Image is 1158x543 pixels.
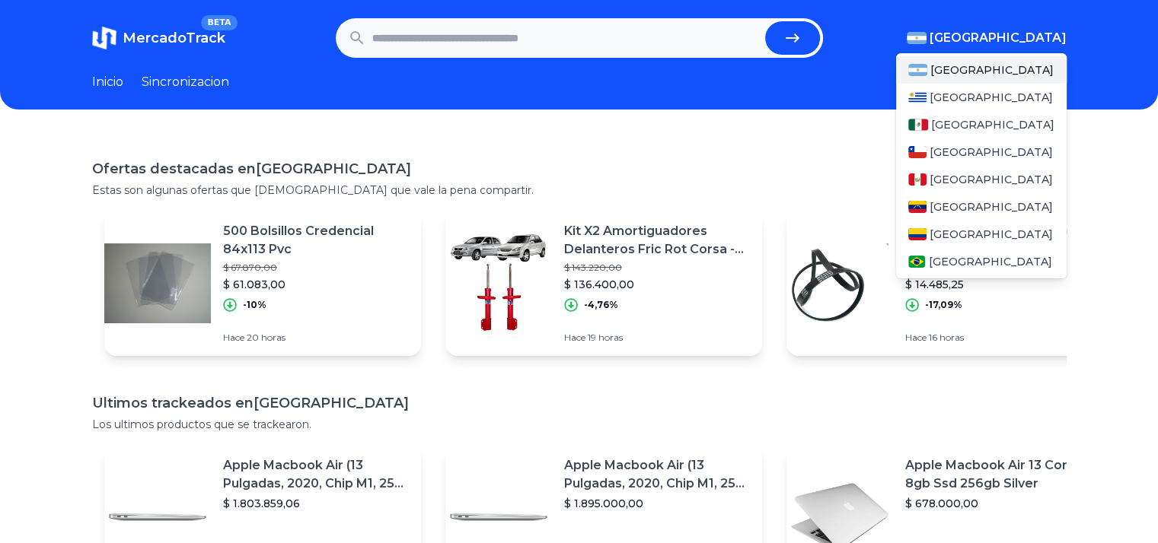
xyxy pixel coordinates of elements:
[123,30,225,46] span: MercadoTrack
[92,158,1067,179] h1: Ofertas destacadas en [GEOGRAPHIC_DATA]
[905,456,1091,493] p: Apple Macbook Air 13 Core I5 8gb Ssd 256gb Silver
[223,332,409,344] p: Hace 20 horas
[92,183,1067,198] p: Estas son algunas ofertas que [DEMOGRAPHIC_DATA] que vale la pena compartir.
[243,299,266,311] p: -10%
[896,248,1067,275] a: Brasil[GEOGRAPHIC_DATA]
[564,262,750,274] p: $ 143.220,00
[564,496,750,511] p: $ 1.895.000,00
[908,119,928,131] img: Mexico
[445,210,762,356] a: Featured imageKit X2 Amortiguadores Delanteros Fric Rot Corsa - Classic$ 143.220,00$ 136.400,00-4...
[786,210,1103,356] a: Featured image[PERSON_NAME] Whirlpool Wfe 61a 71a 81a El 1184 J5 Envios$ 17.471,90$ 14.485,25-17,...
[92,26,116,50] img: MercadoTrack
[896,111,1067,138] a: Mexico[GEOGRAPHIC_DATA]
[104,210,421,356] a: Featured image500 Bolsillos Credencial 84x113 Pvc$ 67.870,00$ 61.083,00-10%Hace 20 horas
[930,29,1067,47] span: [GEOGRAPHIC_DATA]
[930,199,1053,214] span: [GEOGRAPHIC_DATA]
[896,56,1067,84] a: Argentina[GEOGRAPHIC_DATA]
[223,277,409,292] p: $ 61.083,00
[564,277,750,292] p: $ 136.400,00
[905,332,1091,344] p: Hace 16 horas
[930,172,1053,187] span: [GEOGRAPHIC_DATA]
[907,32,927,44] img: Argentina
[223,456,409,493] p: Apple Macbook Air (13 Pulgadas, 2020, Chip M1, 256 Gb De Ssd, 8 Gb De Ram) - Plata
[908,64,928,76] img: Argentina
[928,254,1051,269] span: [GEOGRAPHIC_DATA]
[908,201,927,213] img: Venezuela
[908,146,927,158] img: Chile
[564,456,750,493] p: Apple Macbook Air (13 Pulgadas, 2020, Chip M1, 256 Gb De Ssd, 8 Gb De Ram) - Plata
[104,230,211,336] img: Featured image
[930,227,1053,242] span: [GEOGRAPHIC_DATA]
[931,117,1054,132] span: [GEOGRAPHIC_DATA]
[896,166,1067,193] a: Peru[GEOGRAPHIC_DATA]
[896,221,1067,248] a: Colombia[GEOGRAPHIC_DATA]
[584,299,618,311] p: -4,76%
[445,230,552,336] img: Featured image
[92,417,1067,432] p: Los ultimos productos que se trackearon.
[786,230,893,336] img: Featured image
[564,222,750,259] p: Kit X2 Amortiguadores Delanteros Fric Rot Corsa - Classic
[907,29,1067,47] button: [GEOGRAPHIC_DATA]
[92,26,225,50] a: MercadoTrackBETA
[223,262,409,274] p: $ 67.870,00
[905,496,1091,511] p: $ 678.000,00
[908,173,927,186] img: Peru
[92,73,123,91] a: Inicio
[908,228,927,240] img: Colombia
[908,91,927,103] img: Uruguay
[925,299,962,311] p: -17,09%
[564,332,750,344] p: Hace 19 horas
[930,62,1054,78] span: [GEOGRAPHIC_DATA]
[223,496,409,511] p: $ 1.803.859,06
[908,256,926,268] img: Brasil
[92,392,1067,414] h1: Ultimos trackeados en [GEOGRAPHIC_DATA]
[896,84,1067,111] a: Uruguay[GEOGRAPHIC_DATA]
[930,144,1053,160] span: [GEOGRAPHIC_DATA]
[930,90,1053,105] span: [GEOGRAPHIC_DATA]
[201,15,237,30] span: BETA
[896,138,1067,166] a: Chile[GEOGRAPHIC_DATA]
[142,73,229,91] a: Sincronizacion
[905,277,1091,292] p: $ 14.485,25
[896,193,1067,221] a: Venezuela[GEOGRAPHIC_DATA]
[223,222,409,259] p: 500 Bolsillos Credencial 84x113 Pvc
